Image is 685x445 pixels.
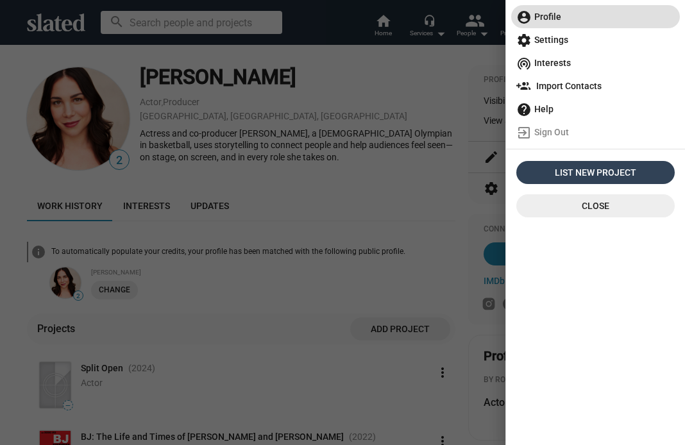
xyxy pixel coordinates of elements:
span: Sign Out [516,121,675,144]
a: Interests [511,51,680,74]
span: Interests [516,51,675,74]
mat-icon: help [516,102,532,117]
mat-icon: account_circle [516,10,532,25]
a: List New Project [516,161,675,184]
mat-icon: exit_to_app [516,125,532,140]
span: List New Project [521,161,670,184]
mat-icon: wifi_tethering [516,56,532,71]
span: Help [516,97,675,121]
a: Import Contacts [511,74,680,97]
a: Sign Out [511,121,680,144]
span: Close [527,194,664,217]
a: Settings [511,28,680,51]
a: Help [511,97,680,121]
button: Close [516,194,675,217]
a: Profile [511,5,680,28]
span: Profile [516,5,675,28]
mat-icon: settings [516,33,532,48]
span: Settings [516,28,675,51]
span: Import Contacts [516,74,675,97]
